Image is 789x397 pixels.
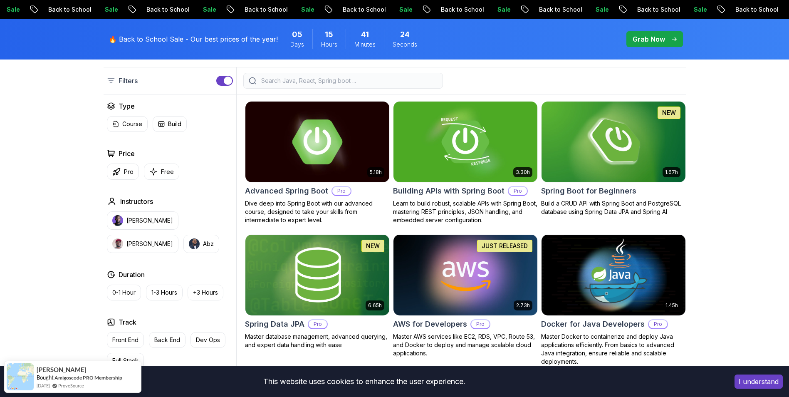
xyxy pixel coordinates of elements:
h2: Spring Boot for Beginners [541,185,636,197]
p: Abz [203,240,214,248]
button: Full Stack [107,353,144,369]
span: 15 Hours [325,29,333,40]
button: 1-3 Hours [146,285,183,300]
span: 24 Seconds [400,29,410,40]
span: [PERSON_NAME] [37,366,87,373]
p: Pro [124,168,134,176]
p: Master AWS services like EC2, RDS, VPC, Route 53, and Docker to deploy and manage scalable cloud ... [393,332,538,357]
p: Sale [424,5,450,14]
p: Master Docker to containerize and deploy Java applications efficiently. From basics to advanced J... [541,332,686,366]
a: AWS for Developers card2.73hJUST RELEASEDAWS for DevelopersProMaster AWS services like EC2, RDS, ... [393,234,538,357]
a: Spring Boot for Beginners card1.67hNEWSpring Boot for BeginnersBuild a CRUD API with Spring Boot ... [541,101,686,216]
h2: Spring Data JPA [245,318,304,330]
p: Back to School [171,5,228,14]
h2: Instructors [120,196,153,206]
h2: Type [119,101,135,111]
p: Course [122,120,142,128]
h2: Duration [119,270,145,280]
button: Back End [149,332,186,348]
p: Build [168,120,181,128]
button: Dev Ops [190,332,225,348]
img: instructor img [189,238,200,249]
img: Spring Boot for Beginners card [542,102,685,182]
span: Minutes [354,40,376,49]
input: Search Java, React, Spring boot ... [260,77,438,85]
p: [PERSON_NAME] [126,216,173,225]
p: 0-1 Hour [112,288,136,297]
p: 2.73h [516,302,530,309]
img: provesource social proof notification image [7,363,34,390]
h2: Building APIs with Spring Boot [393,185,505,197]
p: Back to School [564,5,620,14]
p: Back End [154,336,180,344]
p: Sale [326,5,352,14]
span: 41 Minutes [361,29,369,40]
div: This website uses cookies to enhance the user experience. [6,372,722,391]
p: Sale [31,5,58,14]
button: Course [107,116,148,132]
p: 1.67h [665,169,678,176]
h2: Docker for Java Developers [541,318,645,330]
p: Dev Ops [196,336,220,344]
span: Seconds [393,40,417,49]
p: Sale [228,5,254,14]
h2: AWS for Developers [393,318,467,330]
button: Build [153,116,187,132]
p: JUST RELEASED [482,242,528,250]
p: Pro [471,320,490,328]
h2: Advanced Spring Boot [245,185,328,197]
button: Free [144,164,179,180]
span: Days [290,40,304,49]
img: Spring Data JPA card [245,235,389,315]
p: NEW [366,242,380,250]
button: Front End [107,332,144,348]
span: 5 Days [292,29,302,40]
p: Sale [718,5,745,14]
button: 0-1 Hour [107,285,141,300]
img: Docker for Java Developers card [542,235,685,315]
p: +3 Hours [193,288,218,297]
p: 🔥 Back to School Sale - Our best prices of the year! [109,34,278,44]
p: Filters [119,76,138,86]
p: Back to School [367,5,424,14]
p: Sale [522,5,549,14]
p: Back to School [465,5,522,14]
a: Amigoscode PRO Membership [54,375,122,381]
a: Building APIs with Spring Boot card3.30hBuilding APIs with Spring BootProLearn to build robust, s... [393,101,538,224]
img: instructor img [112,215,123,226]
p: Pro [509,187,527,195]
p: Pro [649,320,667,328]
img: Building APIs with Spring Boot card [393,102,537,182]
h2: Track [119,317,136,327]
p: Free [161,168,174,176]
button: +3 Hours [188,285,223,300]
a: Advanced Spring Boot card5.18hAdvanced Spring BootProDive deep into Spring Boot with our advanced... [245,101,390,224]
p: Master database management, advanced querying, and expert data handling with ease [245,332,390,349]
p: NEW [662,109,676,117]
p: [PERSON_NAME] [126,240,173,248]
button: instructor img[PERSON_NAME] [107,235,178,253]
p: Back to School [662,5,718,14]
p: Pro [332,187,351,195]
p: 1-3 Hours [151,288,177,297]
p: Build a CRUD API with Spring Boot and PostgreSQL database using Spring Data JPA and Spring AI [541,199,686,216]
p: Back to School [73,5,129,14]
span: [DATE] [37,382,50,389]
button: instructor imgAbz [183,235,219,253]
a: ProveSource [58,382,84,389]
img: Advanced Spring Boot card [242,99,393,184]
p: Back to School [269,5,326,14]
button: Pro [107,164,139,180]
a: Spring Data JPA card6.65hNEWSpring Data JPAProMaster database management, advanced querying, and ... [245,234,390,349]
button: instructor img[PERSON_NAME] [107,211,178,230]
span: Bought [37,374,54,381]
button: Accept cookies [735,375,783,389]
span: Hours [321,40,337,49]
p: Grab Now [633,34,665,44]
p: 6.65h [368,302,382,309]
p: Sale [129,5,156,14]
p: 5.18h [370,169,382,176]
p: 3.30h [516,169,530,176]
p: Learn to build robust, scalable APIs with Spring Boot, mastering REST principles, JSON handling, ... [393,199,538,224]
p: Pro [309,320,327,328]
